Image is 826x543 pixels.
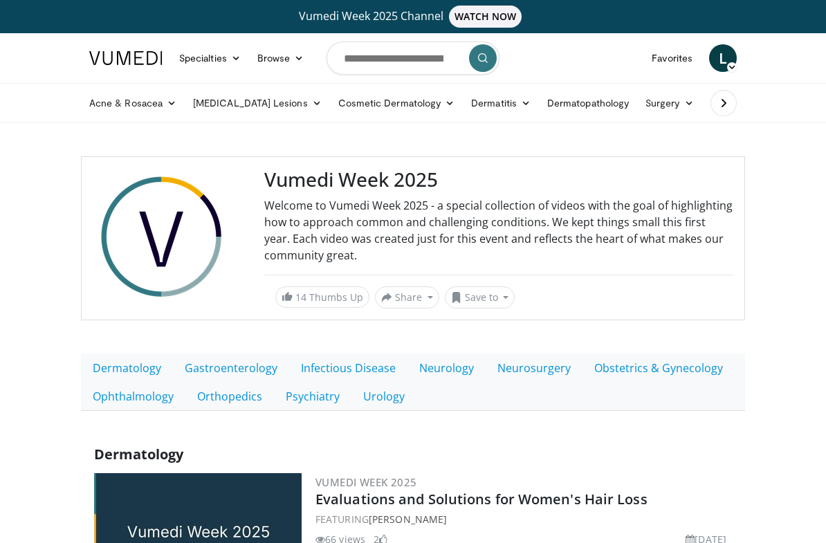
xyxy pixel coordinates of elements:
a: Acne & Rosacea [81,89,185,117]
input: Search topics, interventions [327,42,499,75]
a: Browse [249,44,313,72]
img: VuMedi Logo [89,51,163,65]
a: Gastroenterology [173,353,289,383]
a: Dermatopathology [539,89,637,117]
a: Specialties [171,44,249,72]
img: Vumedi Week 2025 [93,168,231,306]
span: Dermatology [94,445,183,463]
button: Share [375,286,439,309]
a: Obstetrics & Gynecology [582,353,735,383]
a: [MEDICAL_DATA] Lesions [185,89,330,117]
a: [PERSON_NAME] [369,513,447,526]
button: Save to [445,286,515,309]
a: Neurology [407,353,486,383]
a: 14 Thumbs Up [275,286,369,308]
a: Evaluations and Solutions for Women's Hair Loss [315,490,648,508]
div: Welcome to Vumedi Week 2025 - a special collection of videos with the goal of highlighting how to... [264,197,733,264]
span: 14 [295,291,306,304]
a: Favorites [643,44,701,72]
h3: Vumedi Week 2025 [264,168,733,192]
a: Ophthalmology [81,382,185,411]
div: FEATURING [315,512,732,526]
a: Surgery [637,89,702,117]
a: Vumedi Week 2025 ChannelWATCH NOW [81,6,745,28]
a: Dermatitis [463,89,539,117]
a: Vumedi Week 2025 [315,475,416,489]
a: Orthopedics [185,382,274,411]
a: Psychiatry [274,382,351,411]
span: WATCH NOW [449,6,522,28]
a: L [709,44,737,72]
a: Urology [351,382,416,411]
a: Neurosurgery [486,353,582,383]
a: Dermatology [81,353,173,383]
a: Cosmetic Dermatology [330,89,463,117]
a: Infectious Disease [289,353,407,383]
